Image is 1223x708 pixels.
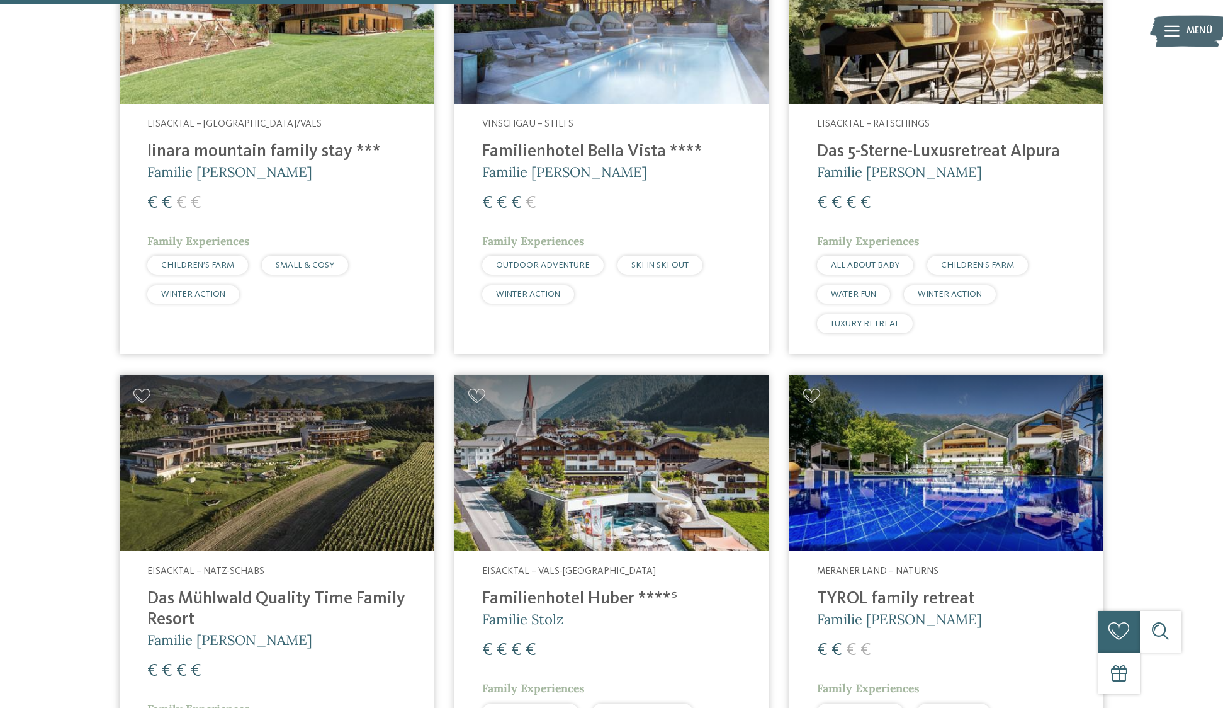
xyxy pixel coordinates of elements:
[161,290,225,299] span: WINTER ACTION
[147,234,250,248] span: Family Experiences
[120,375,434,552] img: Familienhotels gesucht? Hier findet ihr die besten!
[860,641,871,659] span: €
[482,589,741,610] h4: Familienhotel Huber ****ˢ
[482,142,741,163] h4: Familienhotel Bella Vista ****
[147,194,158,212] span: €
[497,641,507,659] span: €
[161,261,234,270] span: CHILDREN’S FARM
[631,261,689,270] span: SKI-IN SKI-OUT
[511,641,522,659] span: €
[789,375,1103,552] img: Familien Wellness Residence Tyrol ****
[147,163,312,181] span: Familie [PERSON_NAME]
[497,194,507,212] span: €
[846,194,857,212] span: €
[817,234,920,248] span: Family Experiences
[191,662,201,680] span: €
[817,194,828,212] span: €
[162,662,172,680] span: €
[831,641,842,659] span: €
[860,194,871,212] span: €
[817,641,828,659] span: €
[496,290,560,299] span: WINTER ACTION
[147,662,158,680] span: €
[817,119,930,129] span: Eisacktal – Ratschings
[817,566,938,576] span: Meraner Land – Naturns
[147,631,312,649] span: Familie [PERSON_NAME]
[191,194,201,212] span: €
[817,589,1076,610] h4: TYROL family retreat
[482,641,493,659] span: €
[276,261,334,270] span: SMALL & COSY
[941,261,1014,270] span: CHILDREN’S FARM
[482,119,573,129] span: Vinschgau – Stilfs
[817,681,920,695] span: Family Experiences
[831,194,842,212] span: €
[147,119,322,129] span: Eisacktal – [GEOGRAPHIC_DATA]/Vals
[526,194,536,212] span: €
[176,662,187,680] span: €
[482,566,656,576] span: Eisacktal – Vals-[GEOGRAPHIC_DATA]
[482,610,563,628] span: Familie Stolz
[176,194,187,212] span: €
[817,163,982,181] span: Familie [PERSON_NAME]
[482,163,647,181] span: Familie [PERSON_NAME]
[831,319,899,328] span: LUXURY RETREAT
[817,610,982,628] span: Familie [PERSON_NAME]
[454,375,769,552] img: Familienhotels gesucht? Hier findet ihr die besten!
[162,194,172,212] span: €
[147,589,406,631] h4: Das Mühlwald Quality Time Family Resort
[147,566,264,576] span: Eisacktal – Natz-Schabs
[526,641,536,659] span: €
[482,681,585,695] span: Family Experiences
[817,142,1076,163] h4: Das 5-Sterne-Luxusretreat Alpura
[482,194,493,212] span: €
[831,261,899,270] span: ALL ABOUT BABY
[918,290,982,299] span: WINTER ACTION
[496,261,590,270] span: OUTDOOR ADVENTURE
[831,290,876,299] span: WATER FUN
[482,234,585,248] span: Family Experiences
[147,142,406,163] h4: linara mountain family stay ***
[511,194,522,212] span: €
[846,641,857,659] span: €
